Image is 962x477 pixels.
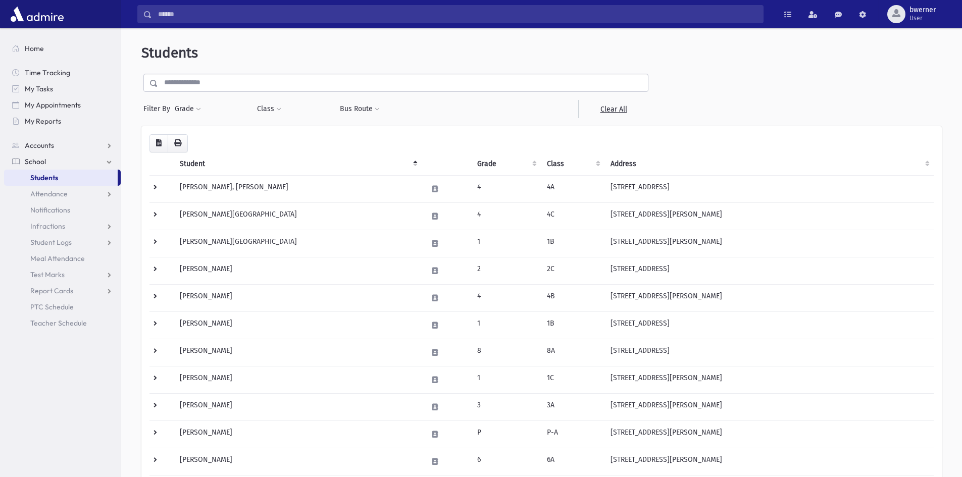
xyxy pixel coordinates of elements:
[174,393,422,420] td: [PERSON_NAME]
[578,100,648,118] a: Clear All
[174,202,422,230] td: [PERSON_NAME][GEOGRAPHIC_DATA]
[541,257,604,284] td: 2C
[30,222,65,231] span: Infractions
[30,319,87,328] span: Teacher Schedule
[174,284,422,311] td: [PERSON_NAME]
[30,286,73,295] span: Report Cards
[909,14,936,22] span: User
[141,44,198,61] span: Students
[30,205,70,215] span: Notifications
[174,311,422,339] td: [PERSON_NAME]
[471,339,541,366] td: 8
[471,311,541,339] td: 1
[30,238,72,247] span: Student Logs
[541,202,604,230] td: 4C
[471,175,541,202] td: 4
[471,284,541,311] td: 4
[471,202,541,230] td: 4
[25,84,53,93] span: My Tasks
[174,448,422,475] td: [PERSON_NAME]
[174,175,422,202] td: [PERSON_NAME], [PERSON_NAME]
[30,173,58,182] span: Students
[604,152,934,176] th: Address: activate to sort column ascending
[541,339,604,366] td: 8A
[471,420,541,448] td: P
[25,157,46,166] span: School
[25,68,70,77] span: Time Tracking
[4,153,121,170] a: School
[4,65,121,81] a: Time Tracking
[4,40,121,57] a: Home
[4,113,121,129] a: My Reports
[604,448,934,475] td: [STREET_ADDRESS][PERSON_NAME]
[143,103,174,114] span: Filter By
[471,230,541,257] td: 1
[30,254,85,263] span: Meal Attendance
[174,257,422,284] td: [PERSON_NAME]
[25,117,61,126] span: My Reports
[339,100,380,118] button: Bus Route
[174,230,422,257] td: [PERSON_NAME][GEOGRAPHIC_DATA]
[604,366,934,393] td: [STREET_ADDRESS][PERSON_NAME]
[174,420,422,448] td: [PERSON_NAME]
[174,339,422,366] td: [PERSON_NAME]
[541,152,604,176] th: Class: activate to sort column ascending
[471,257,541,284] td: 2
[4,170,118,186] a: Students
[4,202,121,218] a: Notifications
[471,393,541,420] td: 3
[30,302,74,311] span: PTC Schedule
[909,6,936,14] span: bwerner
[25,44,44,53] span: Home
[30,270,65,279] span: Test Marks
[257,100,282,118] button: Class
[471,366,541,393] td: 1
[4,81,121,97] a: My Tasks
[541,230,604,257] td: 1B
[8,4,66,24] img: AdmirePro
[541,175,604,202] td: 4A
[30,189,68,198] span: Attendance
[541,393,604,420] td: 3A
[168,134,188,152] button: Print
[604,339,934,366] td: [STREET_ADDRESS]
[541,311,604,339] td: 1B
[149,134,168,152] button: CSV
[174,100,201,118] button: Grade
[4,97,121,113] a: My Appointments
[541,420,604,448] td: P-A
[4,234,121,250] a: Student Logs
[25,141,54,150] span: Accounts
[604,420,934,448] td: [STREET_ADDRESS][PERSON_NAME]
[541,366,604,393] td: 1C
[471,448,541,475] td: 6
[4,137,121,153] a: Accounts
[541,448,604,475] td: 6A
[4,186,121,202] a: Attendance
[4,283,121,299] a: Report Cards
[604,284,934,311] td: [STREET_ADDRESS][PERSON_NAME]
[4,250,121,267] a: Meal Attendance
[4,267,121,283] a: Test Marks
[604,230,934,257] td: [STREET_ADDRESS][PERSON_NAME]
[152,5,763,23] input: Search
[174,366,422,393] td: [PERSON_NAME]
[604,393,934,420] td: [STREET_ADDRESS][PERSON_NAME]
[4,315,121,331] a: Teacher Schedule
[174,152,422,176] th: Student: activate to sort column descending
[604,311,934,339] td: [STREET_ADDRESS]
[604,257,934,284] td: [STREET_ADDRESS]
[604,202,934,230] td: [STREET_ADDRESS][PERSON_NAME]
[471,152,541,176] th: Grade: activate to sort column ascending
[541,284,604,311] td: 4B
[4,218,121,234] a: Infractions
[25,100,81,110] span: My Appointments
[4,299,121,315] a: PTC Schedule
[604,175,934,202] td: [STREET_ADDRESS]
